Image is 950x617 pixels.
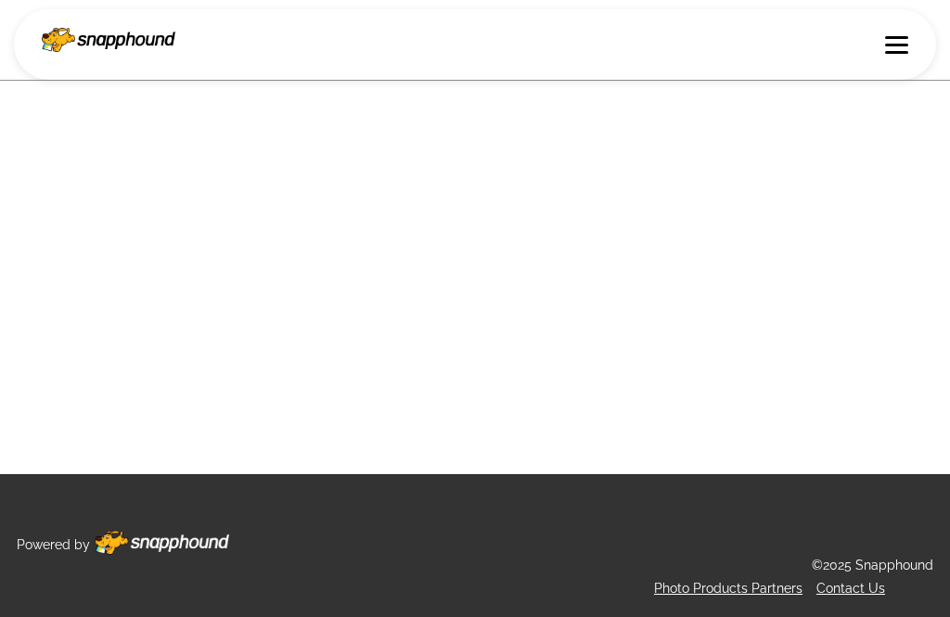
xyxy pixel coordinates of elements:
a: Contact Us [816,581,885,596]
p: Powered by [17,533,90,557]
a: Photo Products Partners [654,581,802,596]
p: ©2025 Snapphound [812,554,933,577]
img: Snapphound Logo [42,28,175,52]
img: Footer [95,531,229,555]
